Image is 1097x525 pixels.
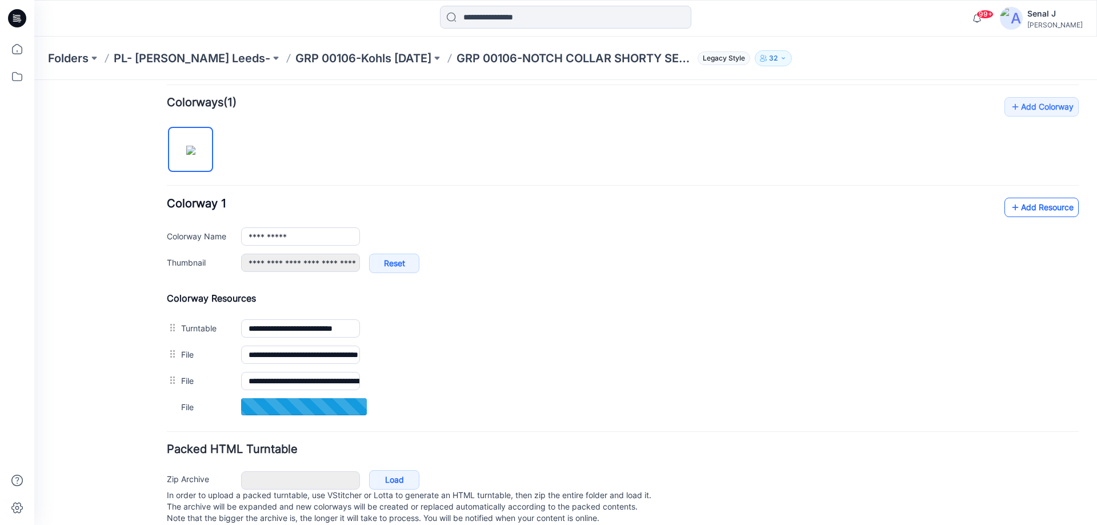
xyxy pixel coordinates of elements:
label: Zip Archive [133,392,195,405]
span: Colorway 1 [133,117,192,130]
h4: Packed HTML Turntable [133,364,1044,375]
h4: Colorway Resources [133,213,1044,224]
a: Reset [335,174,385,193]
label: Colorway Name [133,150,195,162]
a: PL- [PERSON_NAME] Leeds- [114,50,270,66]
span: Legacy Style [698,51,750,65]
button: Legacy Style [693,50,750,66]
label: File [147,294,195,307]
a: Load [335,390,385,410]
button: 32 [755,50,792,66]
a: GRP 00106-Kohls [DATE] [295,50,431,66]
label: File [147,320,195,333]
img: avatar [1000,7,1023,30]
span: 99+ [976,10,994,19]
iframe: edit-style [34,80,1097,525]
label: Turntable [147,242,195,254]
p: In order to upload a packed turntable, use VStitcher or Lotta to generate an HTML turntable, then... [133,410,1044,444]
div: Senal J [1027,7,1083,21]
a: Folders [48,50,89,66]
p: GRP 00106-NOTCH COLLAR SHORTY SET_REV1 [457,50,693,66]
p: 32 [769,52,778,65]
div: [PERSON_NAME] [1027,21,1083,29]
label: Thumbnail [133,176,195,189]
label: File [147,268,195,280]
a: Add Resource [970,118,1044,137]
